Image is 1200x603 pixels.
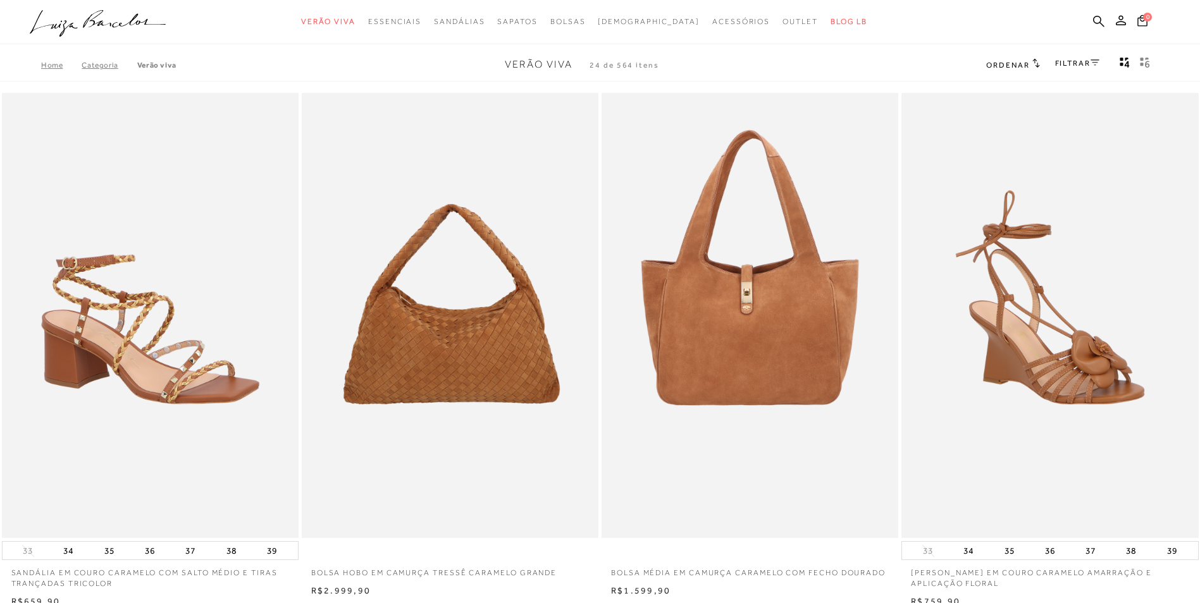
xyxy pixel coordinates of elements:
[603,95,897,536] img: BOLSA MÉDIA EM CAMURÇA CARAMELO COM FECHO DOURADO
[1116,56,1134,73] button: Mostrar 4 produtos por linha
[497,17,537,26] span: Sapatos
[137,61,176,70] a: Verão Viva
[368,17,421,26] span: Essenciais
[550,10,586,33] a: noSubCategoriesText
[712,17,770,26] span: Acessórios
[19,545,37,557] button: 33
[311,585,371,595] span: R$2.999,90
[1134,14,1151,31] button: 0
[1001,542,1018,559] button: 35
[82,61,137,70] a: Categoria
[497,10,537,33] a: noSubCategoriesText
[101,542,118,559] button: 35
[182,542,199,559] button: 37
[901,560,1198,589] a: [PERSON_NAME] EM COURO CARAMELO AMARRAÇÃO E APLICAÇÃO FLORAL
[434,17,485,26] span: Sandálias
[3,95,297,536] a: SANDÁLIA EM COURO CARAMELO COM SALTO MÉDIO E TIRAS TRANÇADAS TRICOLOR SANDÁLIA EM COURO CARAMELO ...
[1136,56,1154,73] button: gridText6Desc
[903,95,1197,536] img: SANDÁLIA ANABELA EM COURO CARAMELO AMARRAÇÃO E APLICAÇÃO FLORAL
[434,10,485,33] a: noSubCategoriesText
[59,542,77,559] button: 34
[782,17,818,26] span: Outlet
[919,545,937,557] button: 33
[141,542,159,559] button: 36
[611,585,671,595] span: R$1.599,90
[903,95,1197,536] a: SANDÁLIA ANABELA EM COURO CARAMELO AMARRAÇÃO E APLICAÇÃO FLORAL SANDÁLIA ANABELA EM COURO CARAMEL...
[505,59,572,70] span: Verão Viva
[301,10,356,33] a: noSubCategoriesText
[598,17,700,26] span: [DEMOGRAPHIC_DATA]
[1122,542,1140,559] button: 38
[598,10,700,33] a: noSubCategoriesText
[831,10,867,33] a: BLOG LB
[1082,542,1099,559] button: 37
[782,10,818,33] a: noSubCategoriesText
[1041,542,1059,559] button: 36
[2,560,299,589] a: SANDÁLIA EM COURO CARAMELO COM SALTO MÉDIO E TIRAS TRANÇADAS TRICOLOR
[368,10,421,33] a: noSubCategoriesText
[1143,13,1152,21] span: 0
[712,10,770,33] a: noSubCategoriesText
[550,17,586,26] span: Bolsas
[303,95,597,536] img: BOLSA HOBO EM CAMURÇA TRESSÊ CARAMELO GRANDE
[602,560,898,578] a: BOLSA MÉDIA EM CAMURÇA CARAMELO COM FECHO DOURADO
[590,61,659,70] span: 24 de 564 itens
[1163,542,1181,559] button: 39
[831,17,867,26] span: BLOG LB
[960,542,977,559] button: 34
[3,95,297,536] img: SANDÁLIA EM COURO CARAMELO COM SALTO MÉDIO E TIRAS TRANÇADAS TRICOLOR
[303,95,597,536] a: BOLSA HOBO EM CAMURÇA TRESSÊ CARAMELO GRANDE BOLSA HOBO EM CAMURÇA TRESSÊ CARAMELO GRANDE
[301,17,356,26] span: Verão Viva
[223,542,240,559] button: 38
[302,560,598,578] a: BOLSA HOBO EM CAMURÇA TRESSÊ CARAMELO GRANDE
[603,95,897,536] a: BOLSA MÉDIA EM CAMURÇA CARAMELO COM FECHO DOURADO BOLSA MÉDIA EM CAMURÇA CARAMELO COM FECHO DOURADO
[263,542,281,559] button: 39
[986,61,1029,70] span: Ordenar
[1055,59,1099,68] a: FILTRAR
[41,61,82,70] a: Home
